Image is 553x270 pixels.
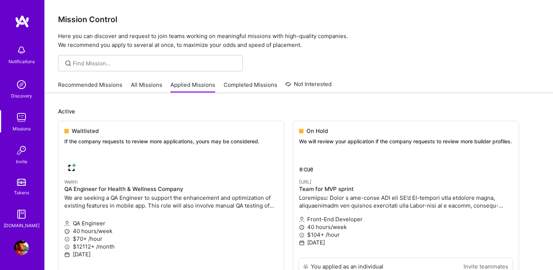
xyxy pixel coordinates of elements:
i: icon Clock [299,225,305,230]
h4: Team for MVP sprint [299,186,513,192]
i: icon Clock [64,229,70,234]
p: Front-End Developer [299,215,513,223]
span: Waitlisted [72,127,99,135]
i: icon SearchGrey [64,59,72,68]
a: Completed Missions [224,81,277,93]
p: $70+ /hour [64,235,278,243]
p: If the company requests to review more applications, yours may be considered. [64,138,278,145]
p: Active [58,107,540,115]
img: guide book [14,207,29,222]
p: QA Engineer [64,219,278,227]
p: We will review your application if the company requests to review more builder profiles. [299,138,513,145]
h4: QA Engineer for Health & Wellness Company [64,186,278,192]
i: icon MoneyGray [64,244,70,250]
p: We are seeking a QA Engineer to support the enhancement and optimization of existing features in ... [64,194,278,209]
p: Here you can discover and request to join teams working on meaningful missions with high-quality ... [58,32,540,49]
h3: Mission Control [58,15,540,24]
img: User Avatar [14,240,29,255]
a: Recommended Missions [58,81,122,93]
div: Tokens [14,189,29,196]
i: icon Applicant [299,217,305,222]
p: [DATE] [299,239,513,246]
p: 40 hours/week [64,227,278,235]
img: teamwork [14,110,29,125]
i: icon Applicant [64,221,70,226]
small: [URL] [299,179,312,185]
i: icon Calendar [299,240,305,246]
img: tokens [17,179,26,186]
p: Loremipsu: Dolor s ame-conse ADI eli SE’d EI-tempori utla etdolore magna, aliquaenimadm ven quisn... [299,194,513,209]
div: Discovery [11,92,32,100]
p: $12112+ /month [64,243,278,250]
a: Ecue.ai company logo[URL]Team for MVP sprintLoremipsu: Dolor s ame-conse ADI eli SE’d EI-tempori ... [293,154,519,258]
img: bell [14,43,29,58]
a: Applied Missions [170,81,215,93]
div: [DOMAIN_NAME] [4,222,40,229]
img: Invite [14,143,29,158]
div: Missions [13,125,31,133]
i: icon Calendar [64,252,70,257]
img: Wellth company logo [64,160,79,175]
i: icon MoneyGray [64,236,70,242]
a: Not Interested [285,80,332,93]
img: logo [15,15,30,28]
i: icon MoneyGray [299,232,305,238]
a: All Missions [131,81,162,93]
span: On Hold [306,127,328,135]
p: [DATE] [64,250,278,258]
p: $104+ /hour [299,231,513,239]
img: discovery [14,77,29,92]
p: 40 hours/week [299,223,513,231]
div: Notifications [9,58,35,65]
a: User Avatar [12,240,31,255]
img: Ecue.ai company logo [299,160,314,175]
small: Wellth [64,179,78,185]
input: Find Mission... [73,59,237,67]
div: Invite [16,158,27,165]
